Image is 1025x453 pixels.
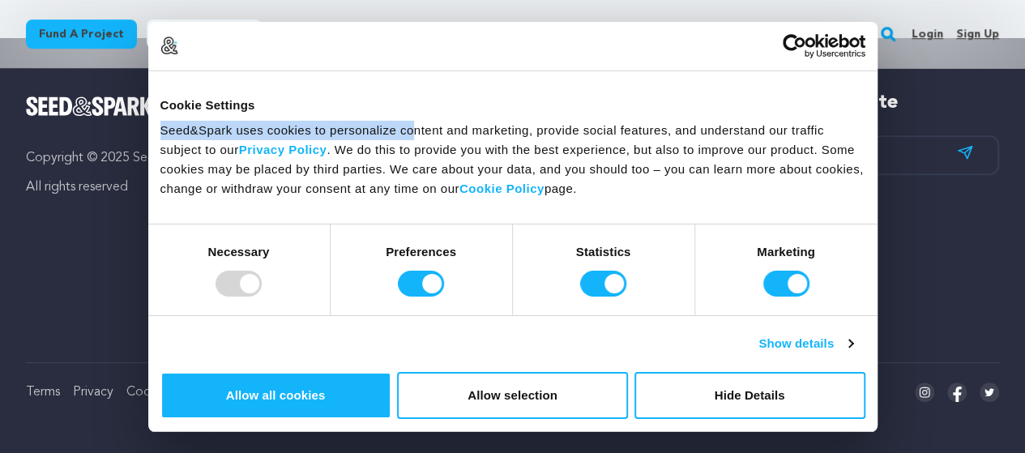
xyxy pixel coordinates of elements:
a: Privacy [73,386,113,399]
button: Allow selection [397,372,628,419]
img: logo [160,36,178,54]
div: Cookie Settings [160,95,865,114]
a: Login [912,21,943,47]
a: Seed&Spark Homepage [26,96,281,116]
a: Fund a project [26,19,137,49]
a: Privacy Policy [239,143,327,156]
a: Show details [758,334,852,353]
a: Cookies [126,386,172,399]
strong: Marketing [757,245,815,259]
strong: Necessary [208,245,270,259]
a: Usercentrics Cookiebot - opens in a new window [724,33,865,58]
strong: Preferences [386,245,456,259]
p: All rights reserved [26,177,281,197]
a: Terms [26,386,60,399]
button: Hide Details [634,372,865,419]
img: Seed&Spark Logo [26,96,153,116]
a: Start a project [147,19,262,49]
strong: Statistics [576,245,631,259]
a: Cookie Policy [459,182,545,195]
a: Sign up [956,21,999,47]
p: Copyright © 2025 Seed&Spark [26,148,281,168]
button: Allow all cookies [160,372,391,419]
div: Seed&Spark uses cookies to personalize content and marketing, provide social features, and unders... [160,121,865,199]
